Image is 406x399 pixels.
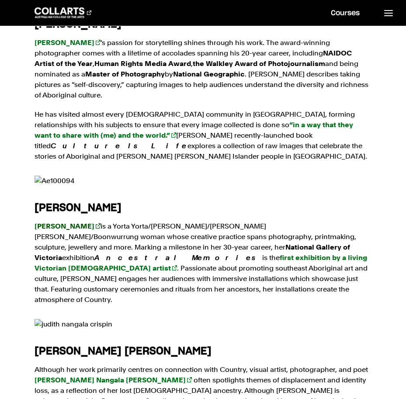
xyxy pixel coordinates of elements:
[35,203,121,213] strong: [PERSON_NAME]
[35,222,94,230] strong: [PERSON_NAME]
[51,142,187,150] em: Culture Is Life
[35,176,371,186] img: Ae100094
[35,346,212,357] strong: [PERSON_NAME] [PERSON_NAME]
[35,376,192,384] a: [PERSON_NAME] Nangala [PERSON_NAME]
[173,70,245,78] strong: National Geographic
[94,253,262,262] em: Ancestral Memories
[35,109,371,162] p: He has visited almost every [DEMOGRAPHIC_DATA] community in [GEOGRAPHIC_DATA], forming relationsh...
[35,38,101,47] a: [PERSON_NAME]
[35,49,352,68] strong: NAIDOC Artist of the Year
[35,121,353,139] a: “in a way that they want to share with (me) and the world.”
[35,243,350,262] strong: National Gallery of Victoria
[35,253,367,272] a: first exhibition by a living Victorian [DEMOGRAPHIC_DATA] artist
[35,221,371,305] p: is a Yorta Yorta/[PERSON_NAME]/[PERSON_NAME] [PERSON_NAME]/Boonwurrung woman whose creative pract...
[35,222,101,230] a: [PERSON_NAME]
[35,376,186,384] strong: [PERSON_NAME] Nangala [PERSON_NAME]
[193,59,325,68] strong: the Walkley Award of Photojournalism
[35,19,121,30] strong: [PERSON_NAME]
[35,319,371,330] img: judith nangala crispin
[35,38,371,101] p: ’s passion for storytelling shines through his work. The award-winning photographer comes with a ...
[35,38,94,47] strong: [PERSON_NAME]
[94,59,191,68] strong: Human Rights Media Award
[35,7,91,18] div: Go to homepage
[85,70,165,78] strong: Master of Photography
